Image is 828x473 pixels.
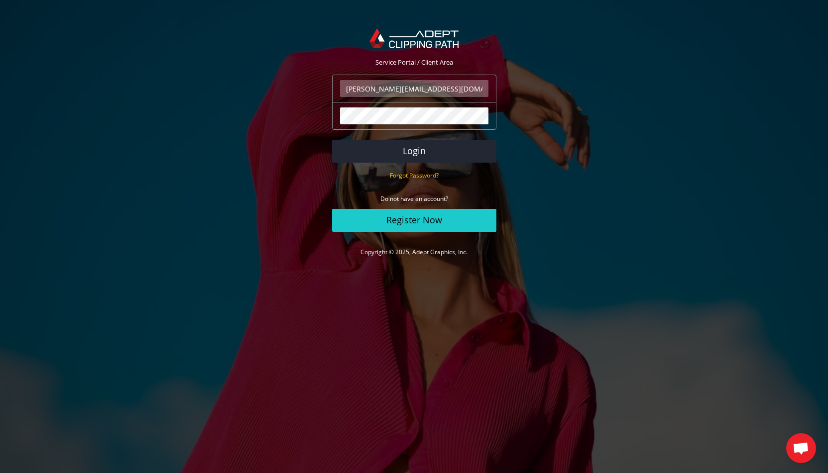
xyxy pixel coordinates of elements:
[332,209,496,232] a: Register Now
[380,194,448,203] small: Do not have an account?
[390,171,439,180] a: Forgot Password?
[340,80,488,97] input: Email Address
[786,433,816,463] div: Open chat
[369,28,459,48] img: Adept Graphics
[375,58,453,67] span: Service Portal / Client Area
[332,140,496,163] button: Login
[360,248,468,256] a: Copyright © 2025, Adept Graphics, Inc.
